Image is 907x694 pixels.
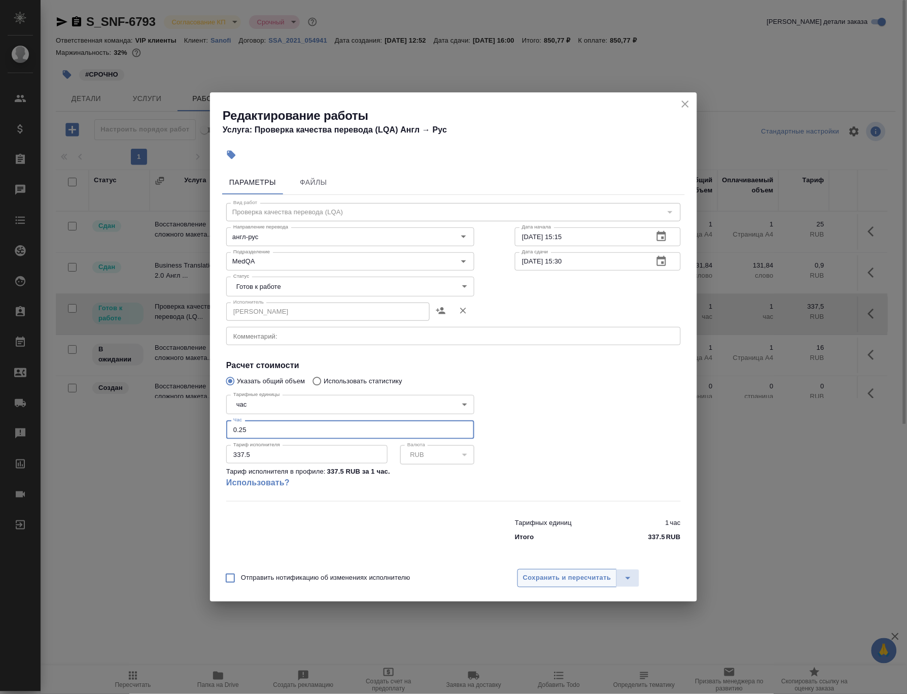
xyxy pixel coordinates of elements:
p: 337.5 RUB за 1 час . [327,467,390,477]
p: час [670,518,681,528]
h4: Услуга: Проверка качества перевода (LQA) Англ → Рус [223,124,697,136]
span: Параметры [228,176,277,189]
button: RUB [407,450,427,459]
button: Open [457,254,471,269]
p: 337.5 [648,532,665,542]
button: Добавить тэг [220,144,242,166]
button: Open [457,229,471,244]
p: 1 [666,518,669,528]
div: Готов к работе [226,277,474,296]
p: Тарифных единиц [515,518,572,528]
button: Готов к работе [233,282,284,291]
button: Сохранить и пересчитать [517,569,617,587]
h2: Редактирование работы [223,108,697,124]
button: close [678,96,693,112]
div: split button [517,569,640,587]
div: час [226,395,474,414]
span: Сохранить и пересчитать [523,573,611,584]
span: Файлы [289,176,338,189]
div: RUB [400,445,475,465]
h4: Расчет стоимости [226,359,681,372]
p: Тариф исполнителя в профиле: [226,467,326,477]
span: Отправить нотификацию об изменениях исполнителю [241,573,410,583]
a: Использовать? [226,477,474,489]
p: Итого [515,532,534,542]
button: Удалить [452,299,474,323]
p: RUB [666,532,681,542]
button: Назначить [430,299,452,323]
button: час [233,400,250,409]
